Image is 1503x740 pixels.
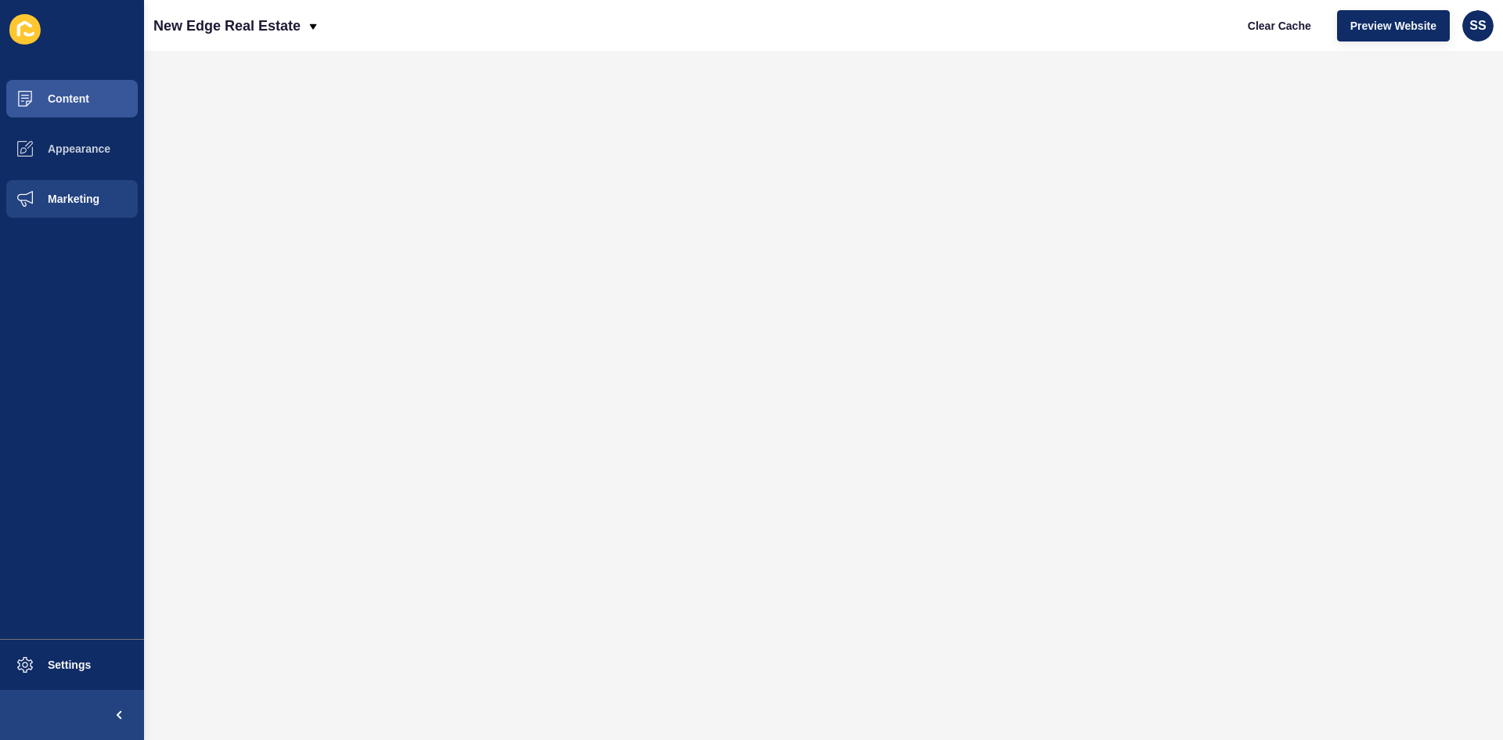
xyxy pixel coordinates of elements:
span: Preview Website [1350,18,1436,34]
span: SS [1469,18,1486,34]
p: New Edge Real Estate [153,6,301,45]
button: Preview Website [1337,10,1450,42]
button: Clear Cache [1234,10,1325,42]
span: Clear Cache [1248,18,1311,34]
